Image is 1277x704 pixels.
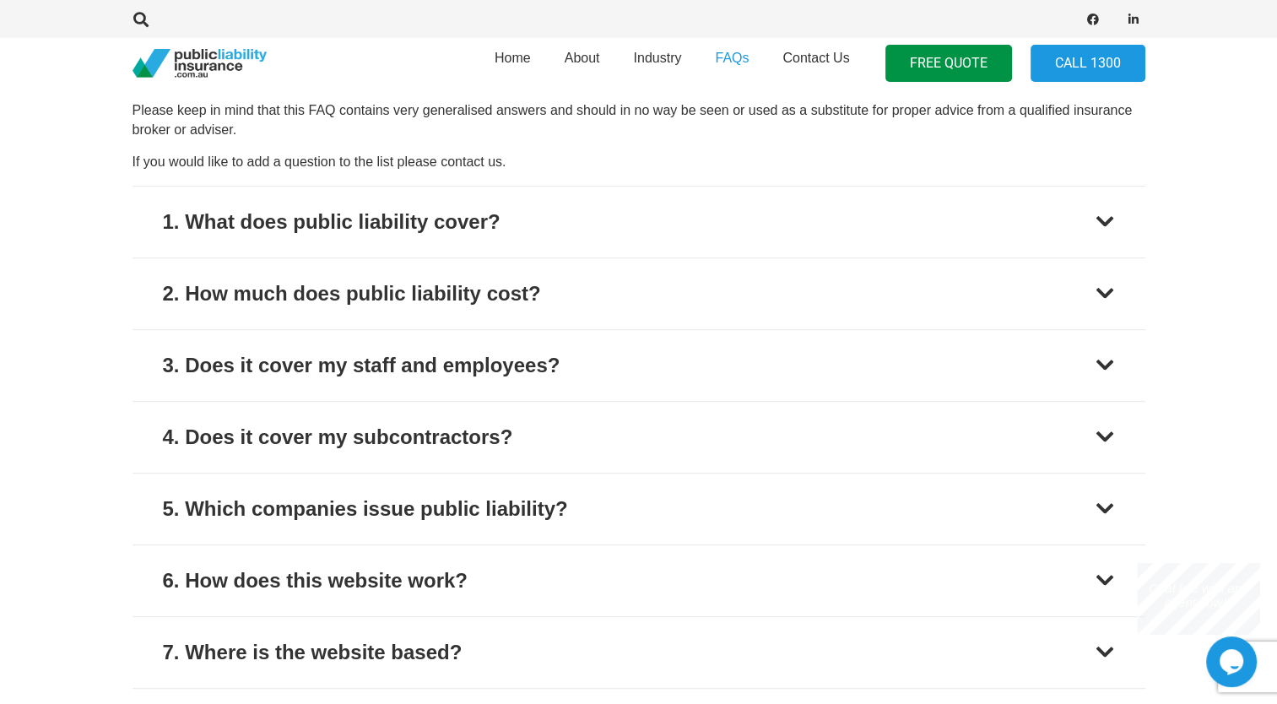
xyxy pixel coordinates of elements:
iframe: chat widget [1206,636,1260,687]
iframe: chat widget [1137,563,1260,635]
button: 1. What does public liability cover? [133,187,1145,257]
div: 3. Does it cover my staff and employees? [163,350,560,381]
button: 6. How does this website work? [133,545,1145,616]
div: 2. How much does public liability cost? [163,279,541,309]
button: 7. Where is the website based? [133,617,1145,688]
a: About [548,33,617,94]
button: 2. How much does public liability cost? [133,258,1145,329]
a: Industry [616,33,698,94]
a: FAQs [698,33,766,94]
a: Home [478,33,548,94]
span: Contact Us [782,51,849,65]
button: 3. Does it cover my staff and employees? [133,330,1145,401]
p: Please keep in mind that this FAQ contains very generalised answers and should in no way be seen ... [133,101,1145,139]
a: LinkedIn [1122,8,1145,31]
div: 4. Does it cover my subcontractors? [163,422,513,452]
a: pli_logotransparent [133,49,267,79]
a: Call 1300 [1031,45,1145,83]
div: 1. What does public liability cover? [163,207,501,237]
button: 5. Which companies issue public liability? [133,474,1145,544]
a: Contact Us [766,33,866,94]
p: If you would like to add a question to the list please contact us. [133,153,1145,171]
span: About [565,51,600,65]
span: Industry [633,51,681,65]
div: 6. How does this website work? [163,566,468,596]
a: Facebook [1081,8,1105,31]
span: Home [495,51,531,65]
div: 7. Where is the website based? [163,637,463,668]
a: Search [125,12,159,27]
button: 4. Does it cover my subcontractors? [133,402,1145,473]
span: FAQs [715,51,749,65]
div: 5. Which companies issue public liability? [163,494,568,524]
a: FREE QUOTE [885,45,1012,83]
